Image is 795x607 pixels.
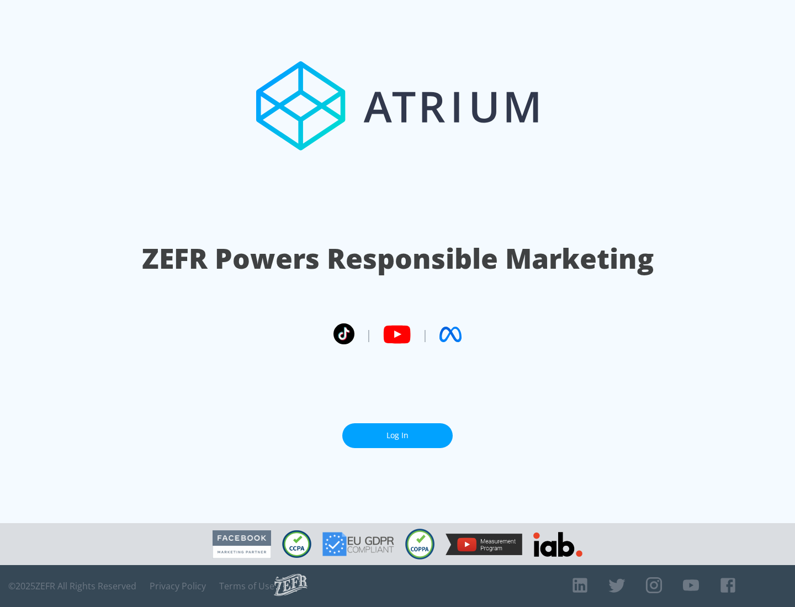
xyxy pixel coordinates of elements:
img: IAB [533,532,582,557]
span: | [365,326,372,343]
img: Facebook Marketing Partner [213,530,271,558]
span: | [422,326,428,343]
img: GDPR Compliant [322,532,394,556]
img: CCPA Compliant [282,530,311,558]
h1: ZEFR Powers Responsible Marketing [142,239,654,278]
img: YouTube Measurement Program [446,534,522,555]
span: © 2025 ZEFR All Rights Reserved [8,581,136,592]
a: Log In [342,423,453,448]
img: COPPA Compliant [405,529,434,560]
a: Privacy Policy [150,581,206,592]
a: Terms of Use [219,581,274,592]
